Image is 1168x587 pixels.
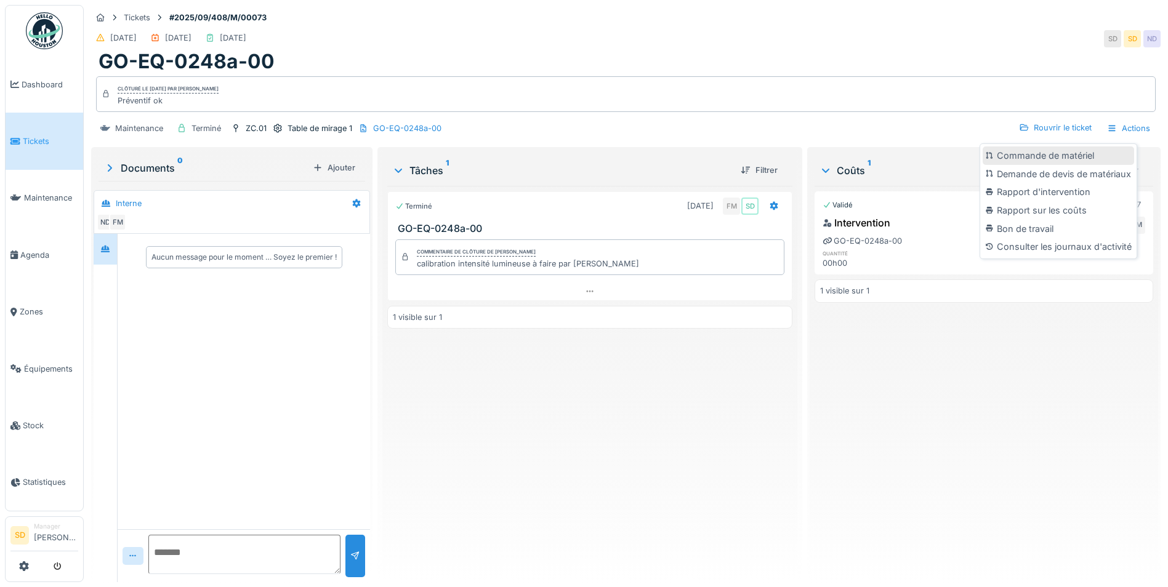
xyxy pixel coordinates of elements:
[392,163,731,178] div: Tâches
[124,12,150,23] div: Tickets
[23,476,78,488] span: Statistiques
[116,198,142,209] div: Interne
[191,122,221,134] div: Terminé
[1014,119,1097,136] div: Rouvrir le ticket
[288,122,352,134] div: Table de mirage 1
[983,238,1134,256] div: Consulter les journaux d'activité
[23,420,78,431] span: Stock
[1143,30,1161,47] div: ND
[823,249,927,257] h6: quantité
[99,50,275,73] h1: GO-EQ-0248a-00
[24,363,78,375] span: Équipements
[103,161,308,175] div: Documents
[308,159,360,176] div: Ajouter
[741,198,759,215] div: SD
[246,122,267,134] div: ZC.01
[393,311,442,323] div: 1 visible sur 1
[34,522,78,531] div: Manager
[395,201,432,212] div: Terminé
[34,522,78,548] li: [PERSON_NAME]
[115,122,163,134] div: Maintenance
[110,32,137,44] div: [DATE]
[22,79,78,90] span: Dashboard
[983,165,1134,183] div: Demande de devis de matériaux
[723,198,740,215] div: FM
[417,258,639,270] div: calibration intensité lumineuse à faire par [PERSON_NAME]
[10,526,29,545] li: SD
[398,223,787,234] h3: GO-EQ-0248a-00
[23,135,78,147] span: Tickets
[868,163,871,178] sup: 1
[1104,30,1121,47] div: SD
[20,306,78,317] span: Zones
[118,85,219,94] div: Clôturé le [DATE] par [PERSON_NAME]
[24,192,78,204] span: Maintenance
[109,214,126,231] div: FM
[983,146,1134,165] div: Commande de matériel
[151,252,337,263] div: Aucun message pour le moment … Soyez le premier !
[26,12,63,49] img: Badge_color-CXgf-gQk.svg
[687,200,714,212] div: [DATE]
[373,122,441,134] div: GO-EQ-0248a-00
[983,220,1134,238] div: Bon de travail
[736,162,783,178] div: Filtrer
[220,32,246,44] div: [DATE]
[177,161,183,175] sup: 0
[97,214,114,231] div: ND
[1124,30,1141,47] div: SD
[20,249,78,261] span: Agenda
[165,32,191,44] div: [DATE]
[820,285,869,297] div: 1 visible sur 1
[823,257,927,269] div: 00h00
[820,163,1092,178] div: Coûts
[823,200,853,210] div: Validé
[823,235,902,247] div: GO-EQ-0248a-00
[164,12,272,23] strong: #2025/09/408/M/00073
[983,183,1134,201] div: Rapport d'intervention
[983,201,1134,220] div: Rapport sur les coûts
[823,215,890,230] div: Intervention
[446,163,449,178] sup: 1
[417,248,536,257] div: Commentaire de clôture de [PERSON_NAME]
[118,95,219,106] div: Préventif ok
[1102,119,1156,137] div: Actions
